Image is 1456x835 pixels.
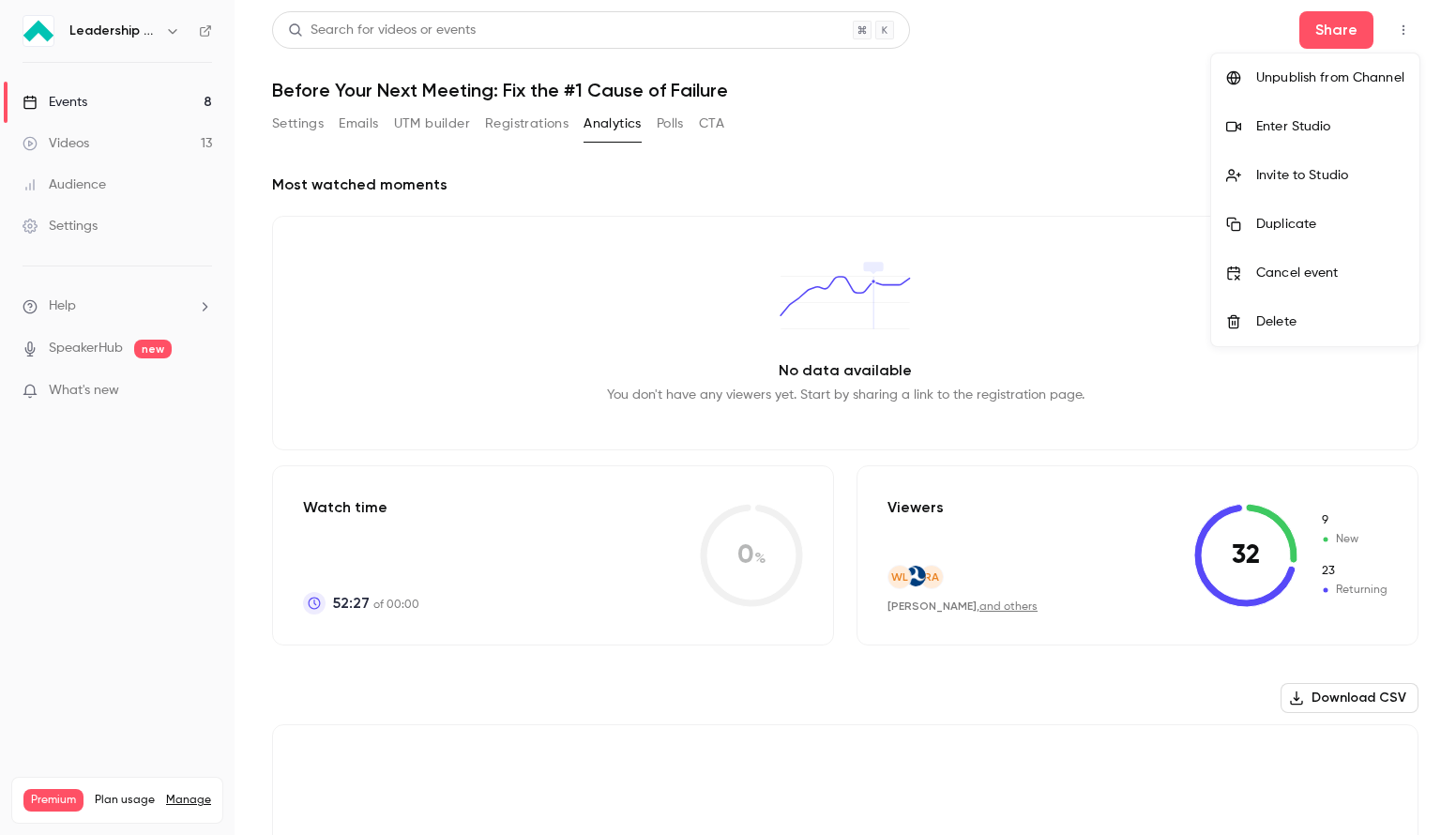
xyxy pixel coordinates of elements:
div: Duplicate [1256,215,1404,234]
div: Cancel event [1256,264,1404,282]
div: Enter Studio [1256,117,1404,136]
div: Unpublish from Channel [1256,68,1404,87]
div: Invite to Studio [1256,166,1404,185]
div: Delete [1256,312,1404,331]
